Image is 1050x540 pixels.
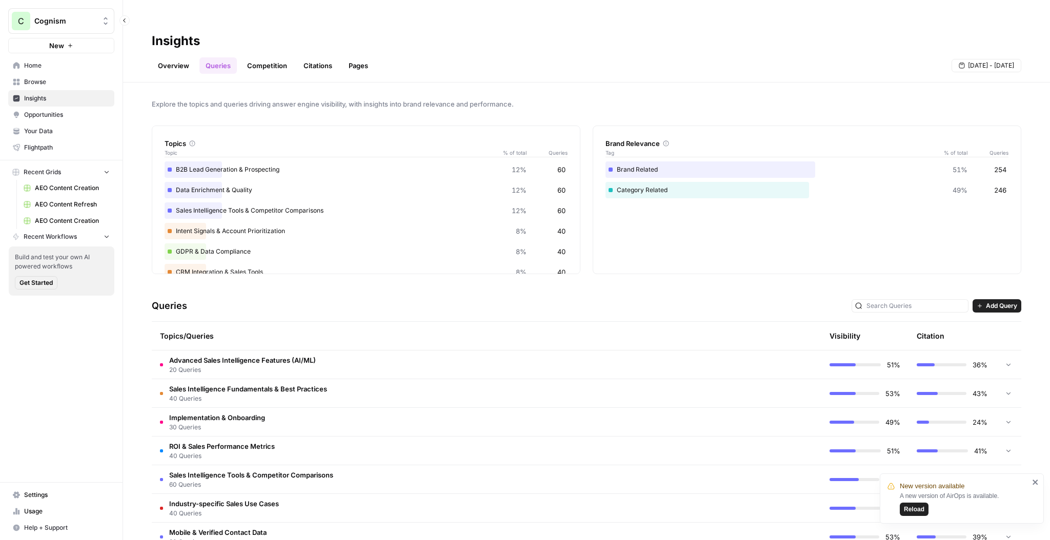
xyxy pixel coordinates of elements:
[973,388,987,399] span: 43%
[165,161,568,178] div: B2B Lead Generation & Prospecting
[605,138,1008,149] div: Brand Relevance
[952,59,1021,72] button: [DATE] - [DATE]
[152,33,200,49] div: Insights
[887,446,900,456] span: 51%
[152,99,1021,109] span: Explore the topics and queries driving answer engine visibility, with insights into brand relevan...
[917,322,944,350] div: Citation
[165,223,568,239] div: Intent Signals & Account Prioritization
[24,490,110,500] span: Settings
[516,267,527,277] span: 8%
[19,196,114,213] a: AEO Content Refresh
[24,168,61,177] span: Recent Grids
[967,149,1008,157] span: Queries
[24,94,110,103] span: Insights
[994,164,1006,175] span: 254
[973,360,987,370] span: 36%
[24,143,110,152] span: Flightpath
[169,394,327,403] span: 40 Queries
[953,164,967,175] span: 51%
[830,331,860,341] div: Visibility
[24,232,77,241] span: Recent Workflows
[953,185,967,195] span: 49%
[557,164,566,175] span: 60
[24,61,110,70] span: Home
[169,423,265,432] span: 30 Queries
[24,77,110,87] span: Browse
[15,276,57,289] button: Get Started
[8,38,114,53] button: New
[900,503,928,516] button: Reload
[557,267,566,277] span: 40
[900,481,964,491] span: New version available
[496,149,527,157] span: % of total
[605,161,1008,178] div: Brand Related
[994,185,1006,195] span: 246
[165,149,496,157] span: Topic
[35,216,110,225] span: AEO Content Creation
[557,226,566,236] span: 40
[973,417,987,427] span: 24%
[605,149,937,157] span: Tag
[35,200,110,209] span: AEO Content Refresh
[19,180,114,196] a: AEO Content Creation
[152,57,195,74] a: Overview
[199,57,237,74] a: Queries
[169,480,333,489] span: 60 Queries
[24,523,110,532] span: Help + Support
[885,417,900,427] span: 49%
[605,182,1008,198] div: Category Related
[342,57,374,74] a: Pages
[165,202,568,219] div: Sales Intelligence Tools & Competitor Comparisons
[8,123,114,139] a: Your Data
[169,451,275,461] span: 40 Queries
[169,441,275,451] span: ROI & Sales Performance Metrics
[169,509,279,518] span: 40 Queries
[169,355,316,365] span: Advanced Sales Intelligence Features (AI/ML)
[557,185,566,195] span: 60
[516,226,527,236] span: 8%
[34,16,96,26] span: Cognism
[986,301,1017,310] span: Add Query
[8,520,114,536] button: Help + Support
[160,322,726,350] div: Topics/Queries
[527,149,568,157] span: Queries
[24,127,110,136] span: Your Data
[512,205,527,216] span: 12%
[19,278,53,287] span: Get Started
[49,40,64,51] span: New
[887,360,900,370] span: 51%
[24,507,110,516] span: Usage
[885,388,900,399] span: 53%
[241,57,293,74] a: Competition
[15,253,108,271] span: Build and test your own AI powered workflows
[19,213,114,229] a: AEO Content Creation
[973,299,1021,313] button: Add Query
[8,74,114,90] a: Browse
[512,185,527,195] span: 12%
[35,183,110,193] span: AEO Content Creation
[8,90,114,107] a: Insights
[512,164,527,175] span: 12%
[165,243,568,260] div: GDPR & Data Compliance
[8,139,114,156] a: Flightpath
[8,57,114,74] a: Home
[557,246,566,257] span: 40
[937,149,967,157] span: % of total
[557,205,566,216] span: 60
[169,365,316,375] span: 20 Queries
[169,412,265,423] span: Implementation & Onboarding
[24,110,110,119] span: Opportunities
[8,229,114,244] button: Recent Workflows
[8,164,114,180] button: Recent Grids
[165,264,568,280] div: CRM Integration & Sales Tools
[516,246,527,257] span: 8%
[8,503,114,520] a: Usage
[968,61,1014,70] span: [DATE] - [DATE]
[169,384,327,394] span: Sales Intelligence Fundamentals & Best Practices
[8,8,114,34] button: Workspace: Cognism
[165,138,568,149] div: Topics
[1032,478,1039,486] button: close
[152,299,187,313] h3: Queries
[8,487,114,503] a: Settings
[8,107,114,123] a: Opportunities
